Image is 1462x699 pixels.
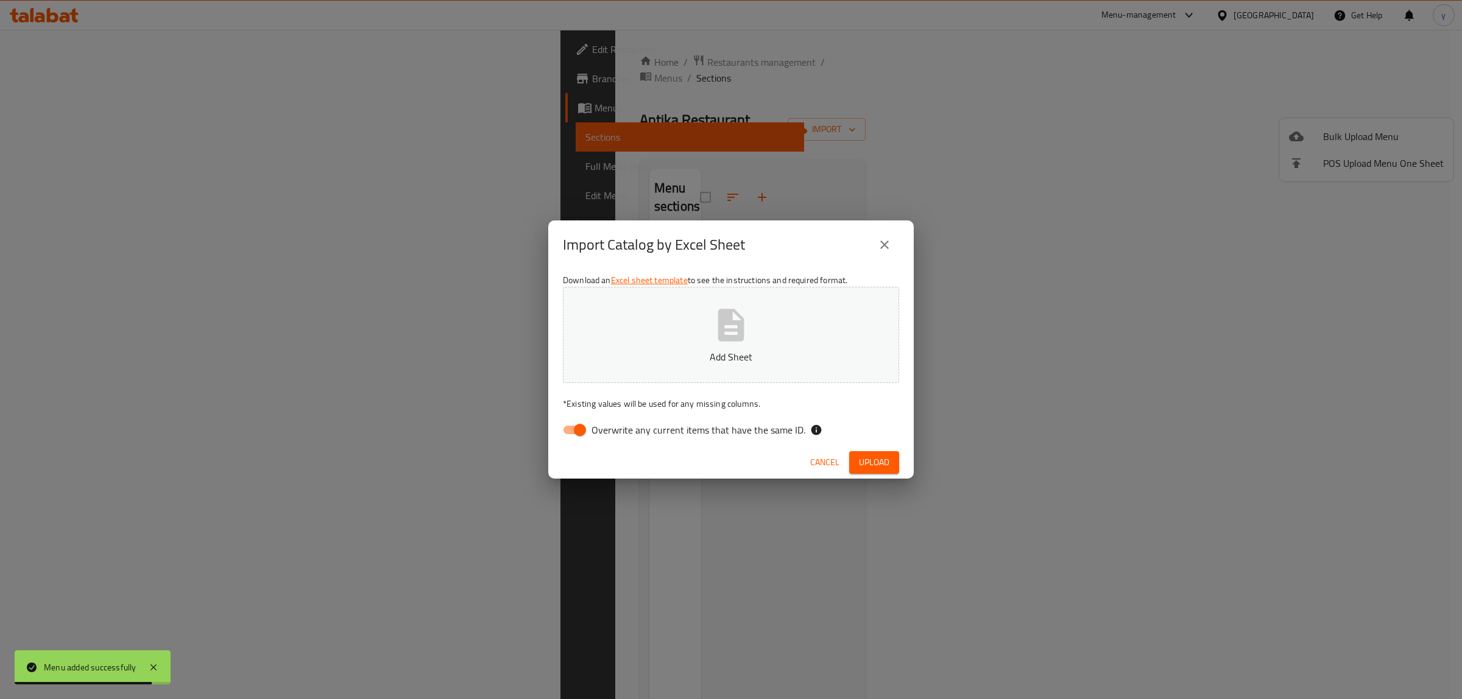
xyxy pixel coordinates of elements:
[810,424,822,436] svg: If the overwrite option isn't selected, then the items that match an existing ID will be ignored ...
[805,451,844,474] button: Cancel
[563,398,899,410] p: Existing values will be used for any missing columns.
[849,451,899,474] button: Upload
[563,287,899,383] button: Add Sheet
[582,349,880,364] p: Add Sheet
[563,235,745,255] h2: Import Catalog by Excel Sheet
[810,455,839,470] span: Cancel
[859,455,889,470] span: Upload
[548,269,914,446] div: Download an to see the instructions and required format.
[870,230,899,259] button: close
[44,661,136,674] div: Menu added successfully
[611,272,688,288] a: Excel sheet template
[592,423,805,437] span: Overwrite any current items that have the same ID.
